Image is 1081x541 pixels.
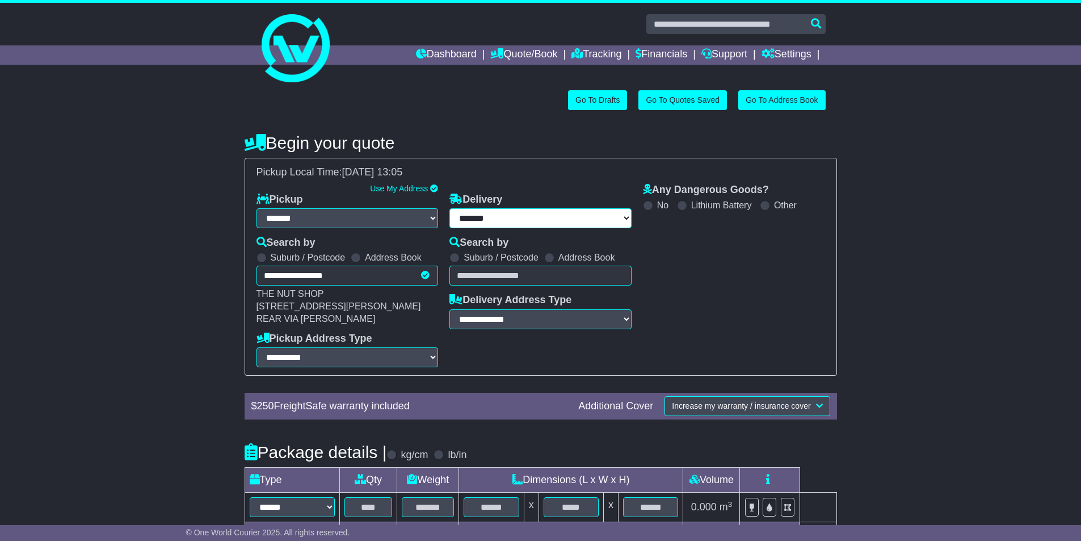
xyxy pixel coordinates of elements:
span: 0.000 [691,501,717,513]
span: [DATE] 13:05 [342,166,403,178]
label: Search by [449,237,508,249]
label: Other [774,200,797,211]
label: Pickup [256,194,303,206]
label: Lithium Battery [691,200,752,211]
span: m [720,501,733,513]
label: Suburb / Postcode [464,252,539,263]
label: Address Book [558,252,615,263]
a: Support [701,45,747,65]
h4: Package details | [245,443,387,462]
td: Qty [339,468,397,493]
label: lb/in [448,449,466,462]
label: kg/cm [401,449,428,462]
td: Type [245,468,339,493]
span: REAR VIA [PERSON_NAME] [256,314,376,324]
td: Dimensions (L x W x H) [459,468,683,493]
label: Pickup Address Type [256,333,372,345]
a: Settings [762,45,811,65]
a: Go To Address Book [738,90,825,110]
button: Increase my warranty / insurance cover [664,396,830,416]
h4: Begin your quote [245,133,837,152]
span: THE NUT SHOP [256,289,324,299]
label: No [657,200,668,211]
a: Use My Address [370,184,428,193]
a: Tracking [571,45,621,65]
td: x [524,493,539,522]
a: Quote/Book [490,45,557,65]
span: © One World Courier 2025. All rights reserved. [186,528,350,537]
sup: 3 [728,500,733,509]
a: Go To Drafts [568,90,627,110]
label: Address Book [365,252,422,263]
label: Delivery [449,194,502,206]
div: $ FreightSafe warranty included [246,400,573,413]
div: Pickup Local Time: [251,166,831,179]
label: Suburb / Postcode [271,252,346,263]
label: Delivery Address Type [449,294,571,307]
td: Volume [683,468,740,493]
td: Weight [397,468,459,493]
label: Any Dangerous Goods? [643,184,769,196]
span: Increase my warranty / insurance cover [672,401,810,410]
span: [STREET_ADDRESS][PERSON_NAME] [256,301,421,311]
span: 250 [257,400,274,412]
a: Go To Quotes Saved [638,90,727,110]
div: Additional Cover [573,400,659,413]
label: Search by [256,237,316,249]
td: x [604,493,619,522]
a: Dashboard [416,45,477,65]
a: Financials [636,45,687,65]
